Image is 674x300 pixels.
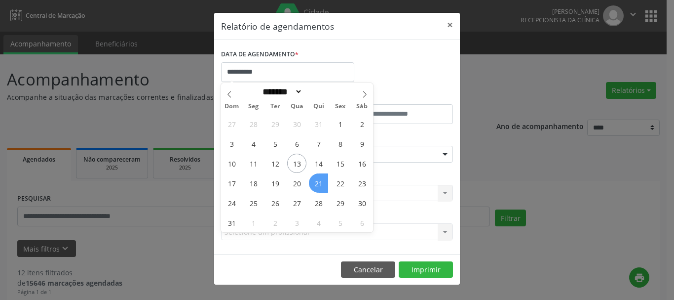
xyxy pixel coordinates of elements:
span: Agosto 22, 2025 [331,173,350,193]
span: Sáb [351,103,373,110]
input: Year [302,86,335,97]
span: Agosto 27, 2025 [287,193,306,213]
span: Agosto 7, 2025 [309,134,328,153]
span: Sex [330,103,351,110]
span: Setembro 4, 2025 [309,213,328,232]
button: Cancelar [341,261,395,278]
span: Agosto 19, 2025 [265,173,285,193]
span: Julho 31, 2025 [309,114,328,133]
span: Agosto 12, 2025 [265,154,285,173]
span: Agosto 6, 2025 [287,134,306,153]
span: Dom [221,103,243,110]
span: Agosto 10, 2025 [222,154,241,173]
span: Ter [264,103,286,110]
span: Setembro 1, 2025 [244,213,263,232]
span: Agosto 23, 2025 [352,173,372,193]
span: Agosto 31, 2025 [222,213,241,232]
span: Agosto 5, 2025 [265,134,285,153]
span: Julho 28, 2025 [244,114,263,133]
h5: Relatório de agendamentos [221,20,334,33]
span: Setembro 5, 2025 [331,213,350,232]
span: Agosto 26, 2025 [265,193,285,213]
span: Agosto 8, 2025 [331,134,350,153]
span: Agosto 18, 2025 [244,173,263,193]
span: Agosto 24, 2025 [222,193,241,213]
span: Agosto 9, 2025 [352,134,372,153]
button: Close [440,13,460,37]
button: Imprimir [399,261,453,278]
span: Julho 30, 2025 [287,114,306,133]
span: Setembro 3, 2025 [287,213,306,232]
span: Agosto 15, 2025 [331,154,350,173]
span: Julho 27, 2025 [222,114,241,133]
span: Agosto 25, 2025 [244,193,263,213]
span: Agosto 17, 2025 [222,173,241,193]
span: Agosto 11, 2025 [244,154,263,173]
span: Agosto 29, 2025 [331,193,350,213]
span: Agosto 2, 2025 [352,114,372,133]
span: Qua [286,103,308,110]
span: Agosto 16, 2025 [352,154,372,173]
select: Month [259,86,302,97]
label: DATA DE AGENDAMENTO [221,47,299,62]
span: Qui [308,103,330,110]
span: Agosto 4, 2025 [244,134,263,153]
span: Agosto 28, 2025 [309,193,328,213]
span: Agosto 13, 2025 [287,154,306,173]
span: Agosto 21, 2025 [309,173,328,193]
span: Setembro 2, 2025 [265,213,285,232]
span: Setembro 6, 2025 [352,213,372,232]
span: Agosto 30, 2025 [352,193,372,213]
span: Seg [243,103,264,110]
label: ATÉ [339,89,453,104]
span: Agosto 14, 2025 [309,154,328,173]
span: Julho 29, 2025 [265,114,285,133]
span: Agosto 1, 2025 [331,114,350,133]
span: Agosto 20, 2025 [287,173,306,193]
span: Agosto 3, 2025 [222,134,241,153]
